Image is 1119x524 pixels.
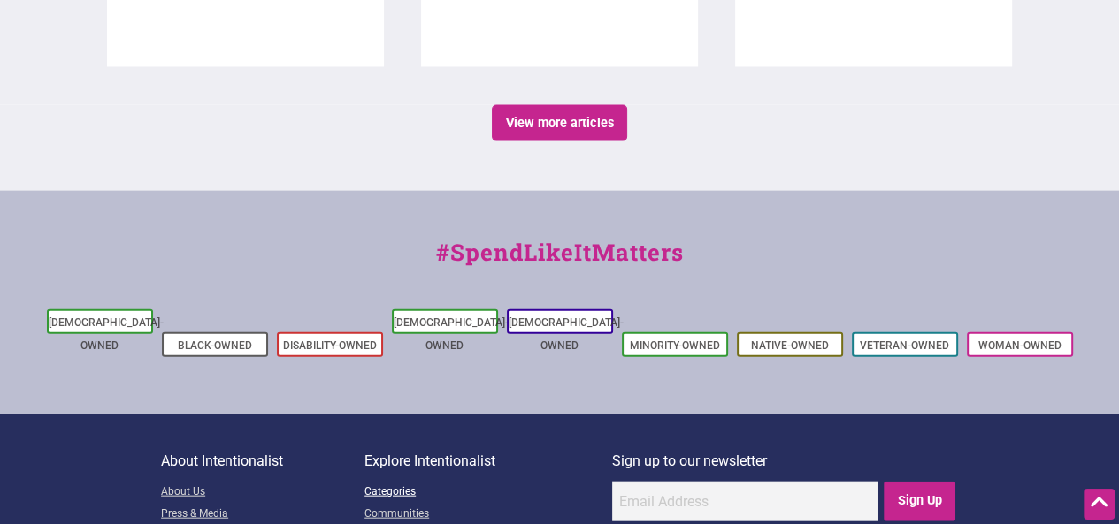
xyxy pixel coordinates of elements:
div: Scroll Back to Top [1084,489,1115,520]
a: View more articles [492,105,627,141]
input: Sign Up [884,482,955,521]
a: Black-Owned [178,339,252,352]
input: Email Address [612,482,878,521]
a: [DEMOGRAPHIC_DATA]-Owned [394,316,509,352]
p: Sign up to our newsletter [612,450,958,473]
p: About Intentionalist [161,450,364,473]
a: Categories [364,482,612,504]
a: Minority-Owned [630,339,720,352]
a: About Us [161,482,364,504]
a: Native-Owned [751,339,829,352]
a: Veteran-Owned [860,339,949,352]
a: Disability-Owned [283,339,377,352]
a: Woman-Owned [978,339,1062,352]
a: [DEMOGRAPHIC_DATA]-Owned [509,316,624,352]
p: Explore Intentionalist [364,450,612,473]
a: [DEMOGRAPHIC_DATA]-Owned [49,316,164,352]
